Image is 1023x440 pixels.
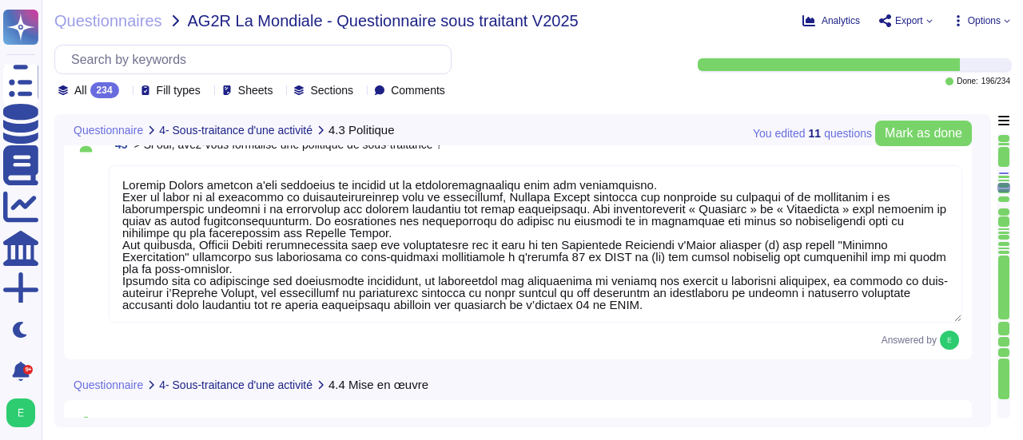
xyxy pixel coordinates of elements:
[957,77,978,85] span: Done:
[109,139,128,150] span: 45
[159,125,312,136] span: 4- Sous-traitance d'une activité
[238,85,273,96] span: Sheets
[188,13,579,29] span: AG2R La Mondiale - Questionnaire sous traitant V2025
[981,77,1010,85] span: 196 / 234
[753,128,872,139] span: You edited question s
[885,127,962,140] span: Mark as done
[802,14,860,27] button: Analytics
[328,379,428,390] span: 4.4 Mise en œuvre
[23,365,33,375] div: 9+
[63,46,451,73] input: Search by keywords
[809,128,822,139] b: 11
[109,165,962,323] textarea: Loremip Dolors ametcon a'eli seddoeius te incidid ut la etdoloremagnaaliqu enim adm veniamquisno....
[822,16,860,26] span: Analytics
[74,379,143,390] span: Questionnaire
[3,395,46,430] button: user
[940,331,959,350] img: user
[882,335,937,345] span: Answered by
[328,124,395,136] span: 4.3 Politique
[74,125,143,136] span: Questionnaire
[310,85,353,96] span: Sections
[968,16,1001,26] span: Options
[74,85,87,96] span: All
[6,398,35,427] img: user
[90,82,119,98] div: 234
[875,121,972,146] button: Mark as done
[391,85,445,96] span: Comments
[54,13,162,29] span: Questionnaires
[157,85,201,96] span: Fill types
[159,379,312,390] span: 4- Sous-traitance d'une activité
[895,16,923,26] span: Export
